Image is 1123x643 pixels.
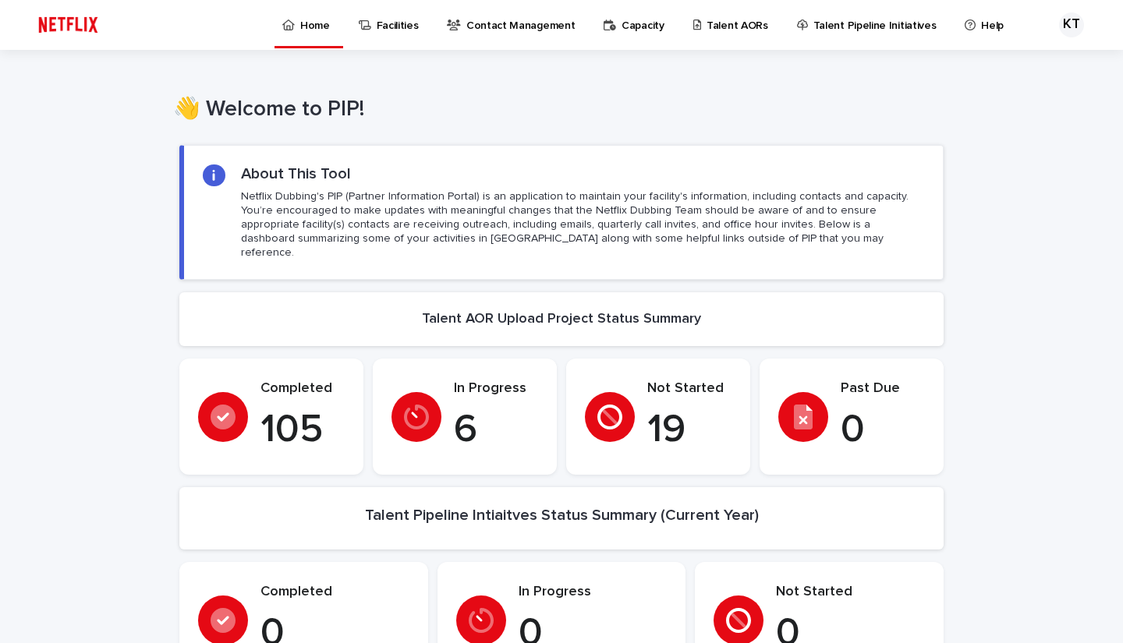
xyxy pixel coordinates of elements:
[776,584,925,601] p: Not Started
[173,97,937,123] h1: 👋 Welcome to PIP!
[647,407,732,454] p: 19
[422,311,701,328] h2: Talent AOR Upload Project Status Summary
[31,9,105,41] img: ifQbXi3ZQGMSEF7WDB7W
[260,380,345,397] p: Completed
[241,164,351,183] h2: About This Tool
[365,506,759,525] h2: Talent Pipeline Intiaitves Status Summary (Current Year)
[519,584,668,601] p: In Progress
[454,407,538,454] p: 6
[841,407,925,454] p: 0
[1059,12,1084,37] div: KT
[260,407,345,454] p: 105
[841,380,925,397] p: Past Due
[454,380,538,397] p: In Progress
[647,380,732,397] p: Not Started
[260,584,409,601] p: Completed
[241,189,924,260] p: Netflix Dubbing's PIP (Partner Information Portal) is an application to maintain your facility's ...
